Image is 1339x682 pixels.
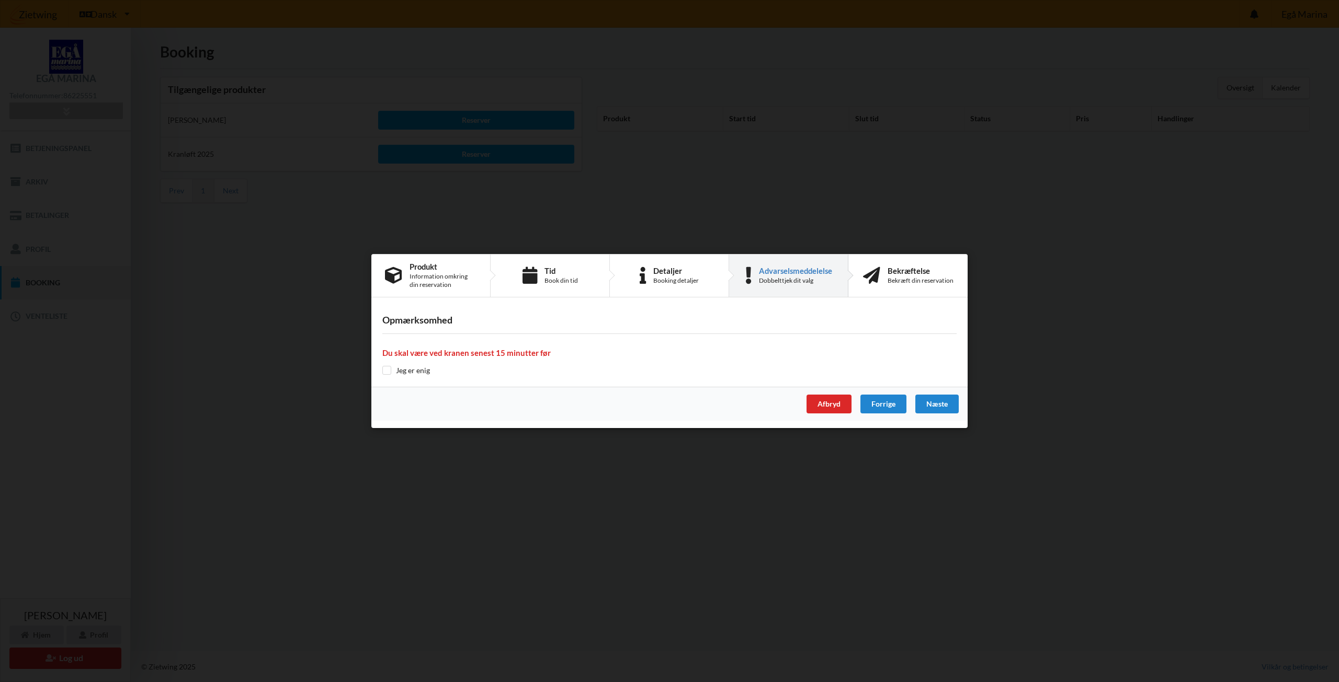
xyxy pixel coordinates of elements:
div: Bekræftelse [888,267,954,275]
label: Jeg er enig [382,366,430,375]
div: Forrige [860,395,906,413]
div: Detaljer [653,267,699,275]
h3: Opmærksomhed [382,314,957,326]
div: Booking detaljer [653,276,699,285]
div: Tid [544,267,578,275]
div: Afbryd [807,395,852,413]
div: Advarselsmeddelelse [759,267,832,275]
div: Produkt [410,262,476,271]
div: Book din tid [544,276,578,285]
div: Bekræft din reservation [888,276,954,285]
h4: Du skal være ved kranen senest 15 minutter før [382,348,957,358]
div: Næste [915,395,959,413]
div: Dobbelttjek dit valg [759,276,832,285]
div: Information omkring din reservation [410,272,476,289]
